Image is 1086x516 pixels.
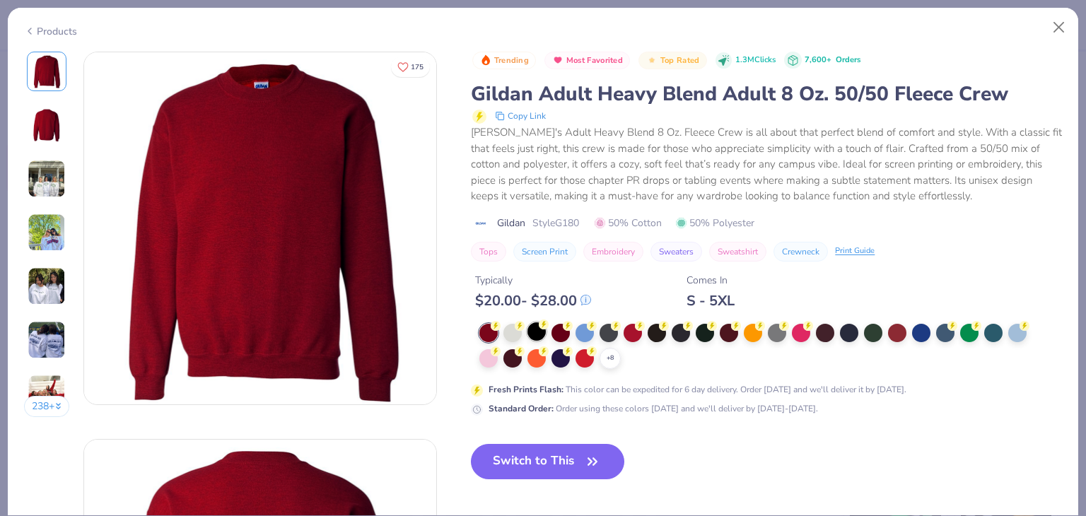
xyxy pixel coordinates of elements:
[709,242,766,262] button: Sweatshirt
[532,216,579,230] span: Style G180
[489,403,554,414] strong: Standard Order :
[583,242,643,262] button: Embroidery
[497,216,525,230] span: Gildan
[566,57,623,64] span: Most Favorited
[607,353,614,363] span: + 8
[773,242,828,262] button: Crewneck
[411,64,424,71] span: 175
[84,52,436,404] img: Front
[595,216,662,230] span: 50% Cotton
[687,292,735,310] div: S - 5XL
[471,81,1062,107] div: Gildan Adult Heavy Blend Adult 8 Oz. 50/50 Fleece Crew
[805,54,860,66] div: 7,600+
[638,52,706,70] button: Badge Button
[836,54,860,65] span: Orders
[687,273,735,288] div: Comes In
[24,24,77,39] div: Products
[28,267,66,305] img: User generated content
[544,52,630,70] button: Badge Button
[28,375,66,413] img: User generated content
[471,124,1062,204] div: [PERSON_NAME]'s Adult Heavy Blend 8 Oz. Fleece Crew is all about that perfect blend of comfort an...
[1046,14,1073,41] button: Close
[28,160,66,198] img: User generated content
[513,242,576,262] button: Screen Print
[30,54,64,88] img: Front
[491,107,550,124] button: copy to clipboard
[660,57,700,64] span: Top Rated
[475,273,591,288] div: Typically
[489,402,818,415] div: Order using these colors [DATE] and we'll deliver by [DATE]-[DATE].
[646,54,658,66] img: Top Rated sort
[552,54,564,66] img: Most Favorited sort
[471,218,490,229] img: brand logo
[391,57,430,77] button: Like
[735,54,776,66] span: 1.3M Clicks
[480,54,491,66] img: Trending sort
[489,384,564,395] strong: Fresh Prints Flash :
[494,57,529,64] span: Trending
[24,396,70,417] button: 238+
[471,242,506,262] button: Tops
[835,245,875,257] div: Print Guide
[30,108,64,142] img: Back
[475,292,591,310] div: $ 20.00 - $ 28.00
[472,52,536,70] button: Badge Button
[471,444,624,479] button: Switch to This
[676,216,754,230] span: 50% Polyester
[28,321,66,359] img: User generated content
[650,242,702,262] button: Sweaters
[489,383,906,396] div: This color can be expedited for 6 day delivery. Order [DATE] and we'll deliver it by [DATE].
[28,213,66,252] img: User generated content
